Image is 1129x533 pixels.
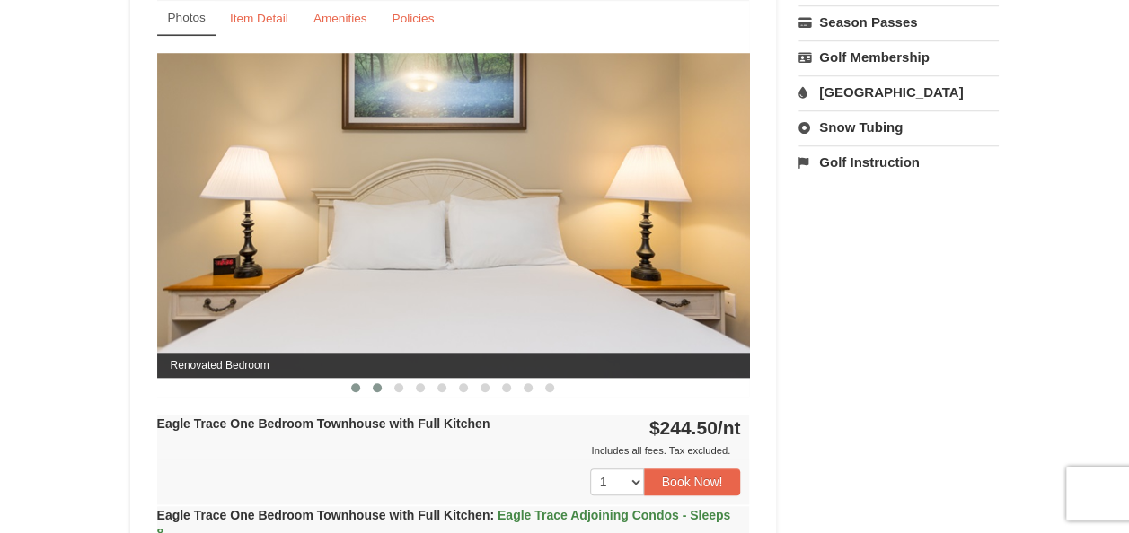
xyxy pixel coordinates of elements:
img: Renovated Bedroom [157,53,750,377]
a: Golf Instruction [798,145,999,179]
a: [GEOGRAPHIC_DATA] [798,75,999,109]
a: Season Passes [798,5,999,39]
a: Amenities [302,1,379,36]
a: Photos [157,1,216,36]
span: Renovated Bedroom [157,353,750,378]
a: Item Detail [218,1,300,36]
small: Amenities [313,12,367,25]
button: Book Now! [644,468,741,495]
small: Policies [392,12,434,25]
span: : [490,508,494,522]
small: Photos [168,11,206,24]
small: Item Detail [230,12,288,25]
strong: $244.50 [649,417,741,438]
a: Snow Tubing [798,110,999,144]
span: /nt [718,417,741,438]
strong: Eagle Trace One Bedroom Townhouse with Full Kitchen [157,416,490,431]
div: Includes all fees. Tax excluded. [157,441,741,459]
a: Golf Membership [798,40,999,74]
a: Policies [380,1,445,36]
